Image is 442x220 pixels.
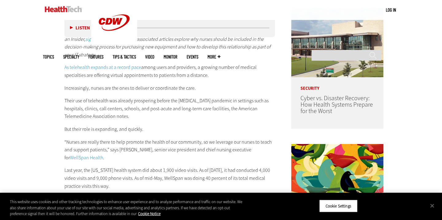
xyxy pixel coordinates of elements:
[291,77,383,91] p: Security
[145,55,154,59] a: Video
[64,63,275,79] p: among users and providers, a growing number of medical specialties are offering virtual appointme...
[91,40,137,47] a: CDW
[291,144,383,213] img: abstract illustration of a tree
[207,55,220,59] span: More
[386,7,396,13] div: User menu
[64,166,275,190] p: Last year, the [US_STATE] health system did about 1,900 video visits. As of [DATE], it had conduc...
[88,55,103,59] a: Features
[138,211,161,216] a: More information about your privacy
[164,55,177,59] a: MonITor
[43,55,54,59] span: Topics
[425,199,439,212] button: Close
[10,199,243,217] div: This website uses cookies and other tracking technologies to enhance user experience and to analy...
[45,6,82,12] img: Home
[300,94,373,115] a: Cyber vs. Disaster Recovery: How Health Systems Prepare for the Worst
[63,55,79,59] span: Specialty
[70,154,103,161] a: WellSpan Health
[64,64,141,70] a: As telehealth expands at a record pace
[386,7,396,13] a: Log in
[64,125,275,133] p: But their role is expanding, and quickly.
[64,97,275,120] p: Their use of telehealth was already prospering before the [MEDICAL_DATA] pandemic in settings suc...
[187,55,198,59] a: Events
[113,55,136,59] a: Tips & Tactics
[64,138,275,162] p: “Nurses are really there to help promote the health of our community, so we leverage our nurses t...
[64,84,275,92] p: Increasingly, nurses are the ones to deliver or coordinate the care.
[319,199,358,212] button: Cookie Settings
